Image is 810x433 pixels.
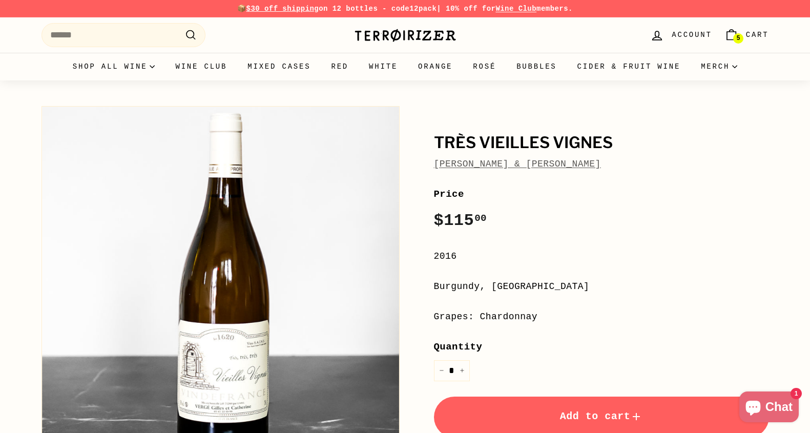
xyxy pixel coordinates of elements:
[672,29,712,40] span: Account
[506,53,567,80] a: Bubbles
[560,410,643,422] span: Add to cart
[237,53,321,80] a: Mixed Cases
[434,360,449,381] button: Reduce item quantity by one
[408,53,463,80] a: Orange
[434,159,601,169] a: [PERSON_NAME] & [PERSON_NAME]
[165,53,237,80] a: Wine Club
[21,53,790,80] div: Primary
[434,339,769,355] label: Quantity
[434,310,769,324] div: Grapes: Chardonnay
[434,360,470,381] input: quantity
[718,20,775,50] a: Cart
[691,53,747,80] summary: Merch
[454,360,470,381] button: Increase item quantity by one
[321,53,359,80] a: Red
[495,5,536,13] a: Wine Club
[409,5,437,13] strong: 12pack
[434,134,769,152] h1: Très Vieilles Vignes
[567,53,691,80] a: Cider & Fruit Wine
[434,279,769,294] div: Burgundy, [GEOGRAPHIC_DATA]
[463,53,506,80] a: Rosé
[434,187,769,202] label: Price
[434,211,487,230] span: $115
[41,3,769,14] p: 📦 on 12 bottles - code | 10% off for members.
[474,213,487,224] sup: 00
[434,249,769,264] div: 2016
[644,20,718,50] a: Account
[246,5,319,13] span: $30 off shipping
[63,53,165,80] summary: Shop all wine
[736,35,740,42] span: 5
[736,391,802,425] inbox-online-store-chat: Shopify online store chat
[746,29,769,40] span: Cart
[359,53,408,80] a: White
